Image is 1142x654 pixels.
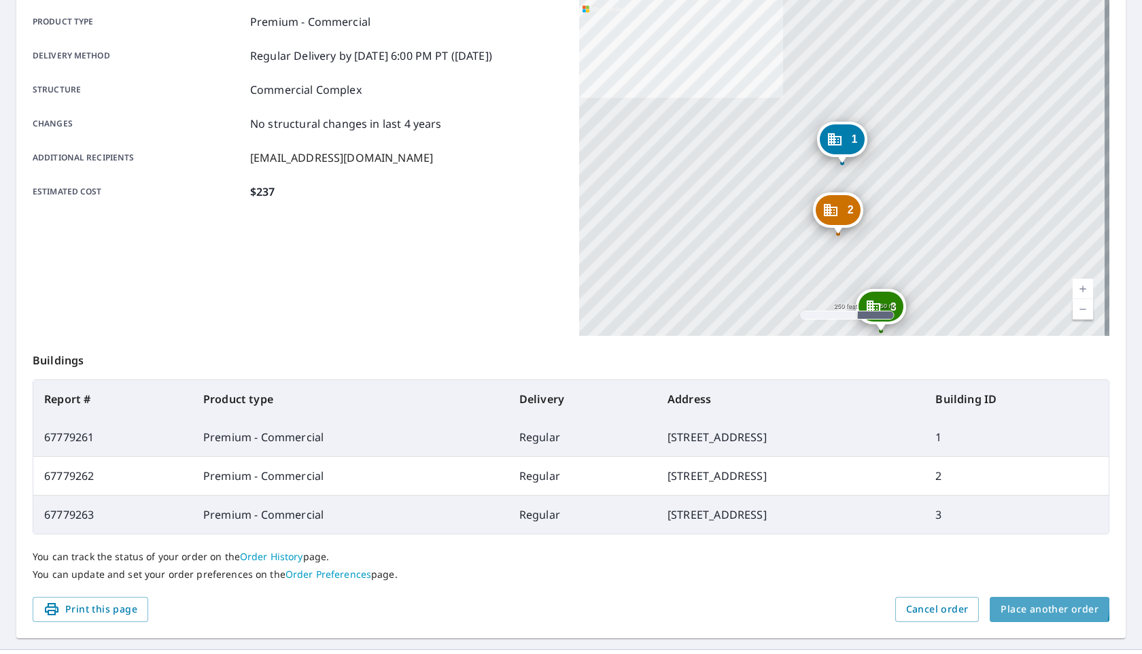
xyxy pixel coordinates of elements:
p: Additional recipients [33,150,245,166]
div: Dropped pin, building 1, Commercial property, 7330 Westfield Plaza Dr Belleville, IL 62223 [816,122,867,164]
td: 2 [924,457,1109,496]
td: Premium - Commercial [192,457,508,496]
p: Commercial Complex [250,82,362,98]
th: Delivery [508,380,657,418]
td: [STREET_ADDRESS] [657,496,924,534]
td: 1 [924,418,1109,457]
td: Premium - Commercial [192,496,508,534]
span: Print this page [44,601,137,618]
td: Premium - Commercial [192,418,508,457]
th: Address [657,380,924,418]
td: 67779262 [33,457,192,496]
span: 1 [851,134,857,144]
td: [STREET_ADDRESS] [657,418,924,457]
p: Product type [33,14,245,30]
span: Place another order [1001,601,1098,618]
td: [STREET_ADDRESS] [657,457,924,496]
div: Dropped pin, building 2, Commercial property, 7310 Westfield Plaza Dr Belleville, IL 62223 [813,192,863,235]
th: Building ID [924,380,1109,418]
a: Order Preferences [285,568,371,581]
p: Delivery method [33,48,245,64]
a: Current Level 17, Zoom Out [1073,299,1093,320]
p: Structure [33,82,245,98]
p: Premium - Commercial [250,14,370,30]
p: Buildings [33,336,1109,379]
td: Regular [508,457,657,496]
p: Changes [33,116,245,132]
button: Cancel order [895,597,980,622]
p: No structural changes in last 4 years [250,116,442,132]
span: 2 [848,205,854,215]
p: Estimated cost [33,184,245,200]
th: Report # [33,380,192,418]
p: [EMAIL_ADDRESS][DOMAIN_NAME] [250,150,433,166]
p: Regular Delivery by [DATE] 6:00 PM PT ([DATE]) [250,48,492,64]
span: Cancel order [906,601,969,618]
th: Product type [192,380,508,418]
p: You can track the status of your order on the page. [33,551,1109,563]
td: Regular [508,418,657,457]
span: 3 [890,302,897,312]
div: Dropped pin, building 3, Commercial property, 7230 Westfield Plaza Dr Belleville, IL 62223 [856,289,906,331]
p: $237 [250,184,275,200]
button: Place another order [990,597,1109,622]
td: 67779261 [33,418,192,457]
td: 3 [924,496,1109,534]
button: Print this page [33,597,148,622]
a: Order History [240,550,303,563]
td: 67779263 [33,496,192,534]
td: Regular [508,496,657,534]
a: Current Level 17, Zoom In [1073,279,1093,299]
p: You can update and set your order preferences on the page. [33,568,1109,581]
